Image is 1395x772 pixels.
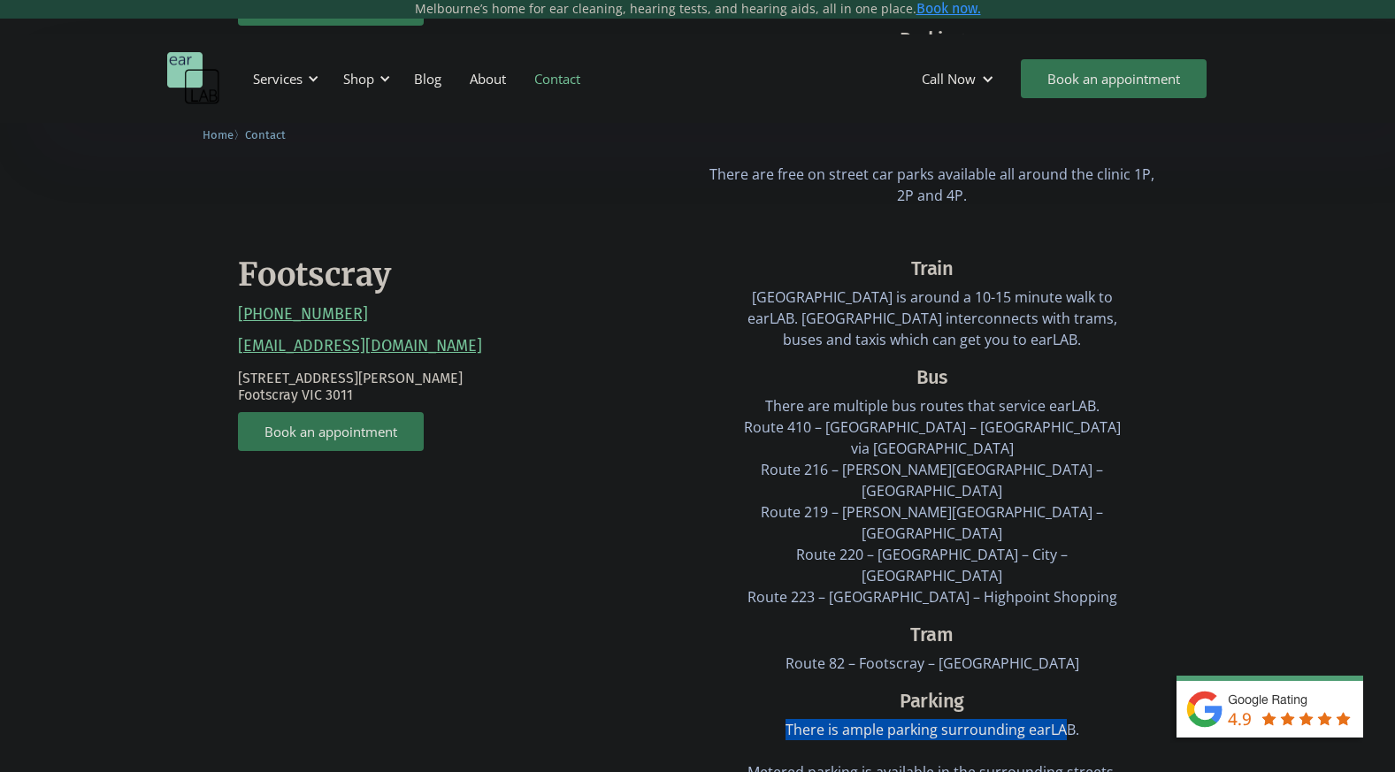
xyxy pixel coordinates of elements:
[203,126,245,144] li: 〉
[242,52,324,105] div: Services
[238,255,391,296] h2: Footscray
[245,128,286,141] span: Contact
[167,52,220,105] a: home
[908,52,1012,105] div: Call Now
[735,363,1130,392] div: Bus
[333,52,395,105] div: Shop
[1021,59,1207,98] a: Book an appointment
[203,126,234,142] a: Home
[735,255,1130,283] div: Train
[735,395,1130,608] p: There are multiple bus routes that service earLAB. Route 410 – [GEOGRAPHIC_DATA] – [GEOGRAPHIC_DA...
[400,53,456,104] a: Blog
[238,412,424,451] a: Book an appointment
[735,687,1130,715] div: Parking
[245,126,286,142] a: Contact
[343,70,374,88] div: Shop
[735,621,1130,649] div: Tram
[735,653,1130,674] p: Route 82 – Footscray – [GEOGRAPHIC_DATA]
[238,305,368,325] a: [PHONE_NUMBER]
[238,370,689,403] p: [STREET_ADDRESS][PERSON_NAME] Footscray VIC 3011
[203,128,234,141] span: Home
[456,53,520,104] a: About
[253,70,303,88] div: Services
[707,26,1158,54] div: Parking
[922,70,976,88] div: Call Now
[520,53,594,104] a: Contact
[238,337,482,356] a: [EMAIL_ADDRESS][DOMAIN_NAME]
[735,287,1130,350] p: [GEOGRAPHIC_DATA] is around a 10-15 minute walk to earLAB. [GEOGRAPHIC_DATA] interconnects with t...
